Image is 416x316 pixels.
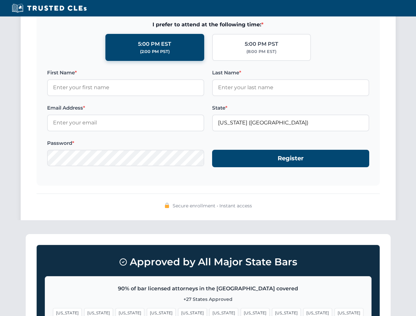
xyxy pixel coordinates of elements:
[45,253,372,271] h3: Approved by All Major State Bars
[47,115,204,131] input: Enter your email
[47,104,204,112] label: Email Address
[47,139,204,147] label: Password
[47,69,204,77] label: First Name
[47,20,369,29] span: I prefer to attend at the following time:
[246,48,276,55] div: (8:00 PM EST)
[47,79,204,96] input: Enter your first name
[138,40,171,48] div: 5:00 PM EST
[212,69,369,77] label: Last Name
[212,150,369,167] button: Register
[53,296,363,303] p: +27 States Approved
[212,104,369,112] label: State
[245,40,278,48] div: 5:00 PM PST
[212,79,369,96] input: Enter your last name
[10,3,89,13] img: Trusted CLEs
[164,203,170,208] img: 🔒
[53,284,363,293] p: 90% of bar licensed attorneys in the [GEOGRAPHIC_DATA] covered
[212,115,369,131] input: Florida (FL)
[140,48,170,55] div: (2:00 PM PST)
[173,202,252,209] span: Secure enrollment • Instant access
